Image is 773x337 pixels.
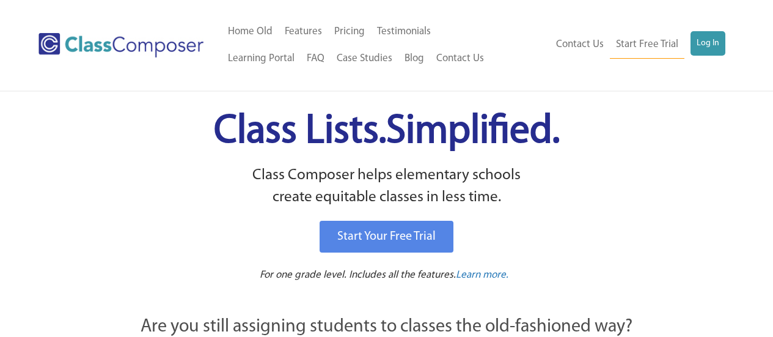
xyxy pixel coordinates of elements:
a: Home Old [222,18,279,45]
a: Case Studies [331,45,398,72]
a: Features [279,18,328,45]
a: Start Your Free Trial [320,221,453,253]
a: Pricing [328,18,371,45]
a: FAQ [301,45,331,72]
img: Class Composer [38,33,203,57]
a: Testimonials [371,18,437,45]
a: Contact Us [550,31,610,58]
nav: Header Menu [502,31,725,59]
a: Blog [398,45,430,72]
a: Log In [691,31,725,56]
span: For one grade level. Includes all the features. [260,270,456,280]
span: Start Your Free Trial [337,231,436,243]
a: Start Free Trial [610,31,684,59]
nav: Header Menu [222,18,502,72]
a: Learn more. [456,268,508,283]
a: Contact Us [430,45,490,72]
a: Learning Portal [222,45,301,72]
span: Simplified. [386,112,560,152]
span: Learn more. [456,270,508,280]
p: Class Composer helps elementary schools create equitable classes in less time. [73,165,700,209]
span: Class Lists. [214,112,560,152]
